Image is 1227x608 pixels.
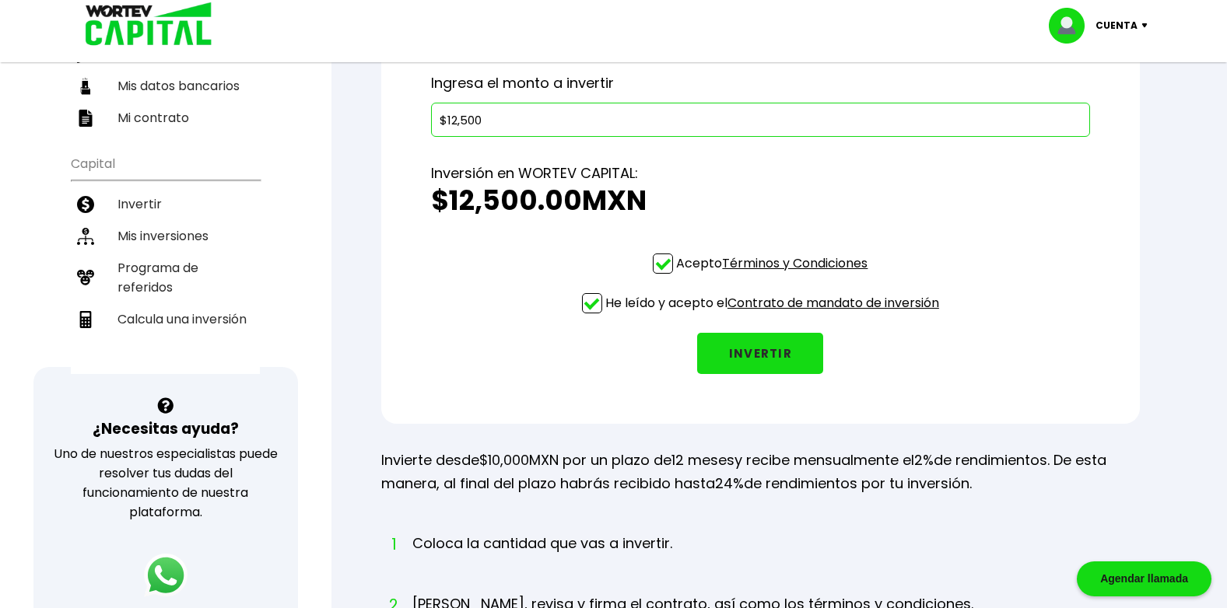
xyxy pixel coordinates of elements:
a: Programa de referidos [71,252,260,303]
a: Mi contrato [71,102,260,134]
img: profile-image [1049,8,1096,44]
span: 1 [389,533,397,556]
p: Uno de nuestros especialistas puede resolver tus dudas del funcionamiento de nuestra plataforma. [54,444,279,522]
h3: ¿Necesitas ayuda? [93,418,239,440]
img: recomiendanos-icon.9b8e9327.svg [77,269,94,286]
span: 12 meses [671,450,734,470]
img: icon-down [1138,23,1159,28]
a: Mis inversiones [71,220,260,252]
span: 2% [914,450,934,470]
a: Mis datos bancarios [71,70,260,102]
p: Ingresa el monto a invertir [431,72,1090,95]
p: Acepto [676,253,868,273]
button: INVERTIR [697,333,823,374]
a: Invertir [71,188,260,220]
span: $10,000 [479,450,529,470]
img: contrato-icon.f2db500c.svg [77,110,94,127]
h2: $12,500.00 MXN [431,185,1090,216]
div: Agendar llamada [1077,561,1211,596]
a: Calcula una inversión [71,303,260,335]
img: logos_whatsapp-icon.242b2217.svg [144,554,188,597]
img: inversiones-icon.6695dc30.svg [77,228,94,245]
img: invertir-icon.b3b967d7.svg [77,196,94,213]
img: datos-icon.10cf9172.svg [77,78,94,95]
p: Cuenta [1096,14,1138,37]
ul: Capital [71,146,260,374]
p: Inversión en WORTEV CAPITAL: [431,162,1090,185]
p: Invierte desde MXN por un plazo de y recibe mensualmente el de rendimientos. De esta manera, al f... [381,449,1140,495]
img: calculadora-icon.17d418c4.svg [77,311,94,328]
a: Contrato de mandato de inversión [727,294,939,312]
li: Coloca la cantidad que vas a invertir. [412,533,672,583]
p: He leído y acepto el [605,293,939,313]
span: 24% [715,473,744,493]
a: Términos y Condiciones [722,254,868,272]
